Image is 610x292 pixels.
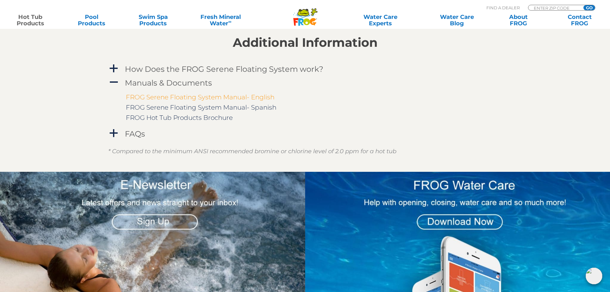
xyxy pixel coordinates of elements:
[533,5,576,11] input: Zip Code Form
[108,128,502,140] a: a FAQs
[556,14,604,27] a: ContactFROG
[342,14,419,27] a: Water CareExperts
[583,5,595,10] input: GO
[125,79,212,87] h4: Manuals & Documents
[108,63,502,75] a: a How Does the FROG Serene Floating System work?
[108,148,396,155] em: * Compared to the minimum ANSI recommended bromine or chlorine level of 2.0 ppm for a hot tub
[6,14,54,27] a: Hot TubProducts
[494,14,542,27] a: AboutFROG
[68,14,116,27] a: PoolProducts
[108,36,502,50] h2: Additional Information
[126,93,274,101] a: FROG Serene Floating System Manual- English
[126,104,276,111] a: FROG Serene Floating System Manual- Spanish
[108,77,502,89] a: A Manuals & Documents
[191,14,250,27] a: Fresh MineralWater∞
[126,114,233,121] a: FROG Hot Tub Products Brochure
[109,78,118,87] span: A
[109,129,118,138] span: a
[433,14,481,27] a: Water CareBlog
[125,129,145,138] h4: FAQs
[109,64,118,73] span: a
[125,65,323,73] h4: How Does the FROG Serene Floating System work?
[586,268,602,284] img: openIcon
[486,5,520,11] p: Find A Dealer
[129,14,177,27] a: Swim SpaProducts
[228,19,232,24] sup: ∞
